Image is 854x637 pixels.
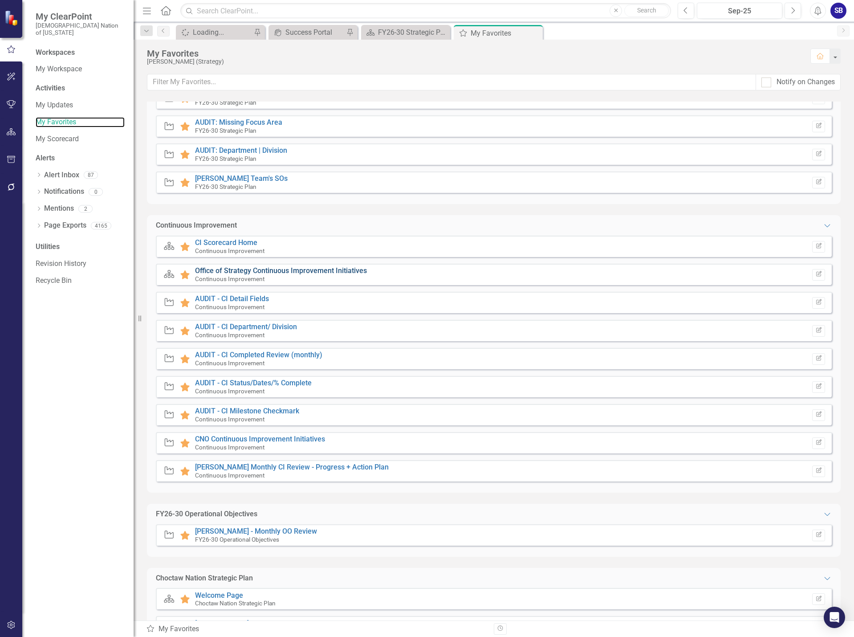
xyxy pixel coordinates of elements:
[195,183,256,190] small: FY26-30 Strategic Plan
[156,220,237,231] div: Continuous Improvement
[195,155,256,162] small: FY26-30 Strategic Plan
[89,188,103,196] div: 0
[195,294,269,303] a: AUDIT - CI Detail Fields
[180,3,671,19] input: Search ClearPoint...
[91,222,111,229] div: 4165
[147,74,756,90] input: Filter My Favorites...
[44,187,84,197] a: Notifications
[824,607,845,628] div: Open Intercom Messenger
[36,259,125,269] a: Revision History
[36,153,125,163] div: Alerts
[195,416,264,423] small: Continuous Improvement
[363,27,448,38] a: FY26-30 Strategic Plan
[697,3,782,19] button: Sep-25
[36,276,125,286] a: Recycle Bin
[637,7,656,14] span: Search
[700,6,779,16] div: Sep-25
[195,266,367,275] a: Office of Strategy Continuous Improvement Initiatives
[147,58,801,65] div: [PERSON_NAME] (Strategy)
[195,99,256,106] small: FY26-30 Strategic Plan
[44,204,74,214] a: Mentions
[195,407,299,415] a: AUDIT - CI Milestone Checkmark
[195,146,287,155] a: AUDIT: Department | Division
[285,27,344,38] div: Success Portal
[4,10,20,25] img: ClearPoint Strategy
[195,238,257,247] a: CI Scorecard Home
[195,600,276,607] small: Choctaw Nation Strategic Plan
[195,118,282,127] a: AUDIT: Missing Focus Area
[44,170,79,180] a: Alert Inbox
[193,27,252,38] div: Loading...
[195,536,279,543] small: FY26-30 Operational Objectives
[36,134,125,144] a: My Scorecard
[147,49,801,58] div: My Favorites
[36,117,125,127] a: My Favorites
[178,27,252,38] a: Loading...
[146,624,487,634] div: My Favorites
[195,527,317,535] a: [PERSON_NAME] - Monthly OO Review
[36,48,75,58] div: Workspaces
[195,379,312,387] a: AUDIT - CI Status/Dates/% Complete
[195,303,264,310] small: Continuous Improvement
[36,83,125,94] div: Activities
[195,435,325,443] a: CNO Continuous Improvement Initiatives
[195,359,264,367] small: Continuous Improvement
[195,127,256,134] small: FY26-30 Strategic Plan
[36,242,125,252] div: Utilities
[195,323,297,331] a: AUDIT - CI Department/ Division
[195,388,264,395] small: Continuous Improvement
[378,27,448,38] div: FY26-30 Strategic Plan
[36,22,125,37] small: [DEMOGRAPHIC_DATA] Nation of [US_STATE]
[195,174,288,183] a: [PERSON_NAME] Team's SOs
[44,220,86,231] a: Page Exports
[195,591,243,600] a: Welcome Page
[195,275,264,282] small: Continuous Improvement
[195,463,389,471] a: [PERSON_NAME] Monthly CI Review - Progress + Action Plan
[36,64,125,74] a: My Workspace
[195,331,264,339] small: Continuous Improvement
[84,171,98,179] div: 87
[624,4,669,17] button: Search
[777,77,835,87] div: Notify on Changes
[195,247,264,254] small: Continuous Improvement
[36,11,125,22] span: My ClearPoint
[78,205,93,212] div: 2
[195,472,264,479] small: Continuous Improvement
[195,351,322,359] a: AUDIT - CI Completed Review (monthly)
[195,444,264,451] small: Continuous Improvement
[36,100,125,110] a: My Updates
[271,27,344,38] a: Success Portal
[471,28,541,39] div: My Favorites
[156,573,253,584] div: Choctaw Nation Strategic Plan
[156,509,257,519] div: FY26-30 Operational Objectives
[830,3,846,19] button: SB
